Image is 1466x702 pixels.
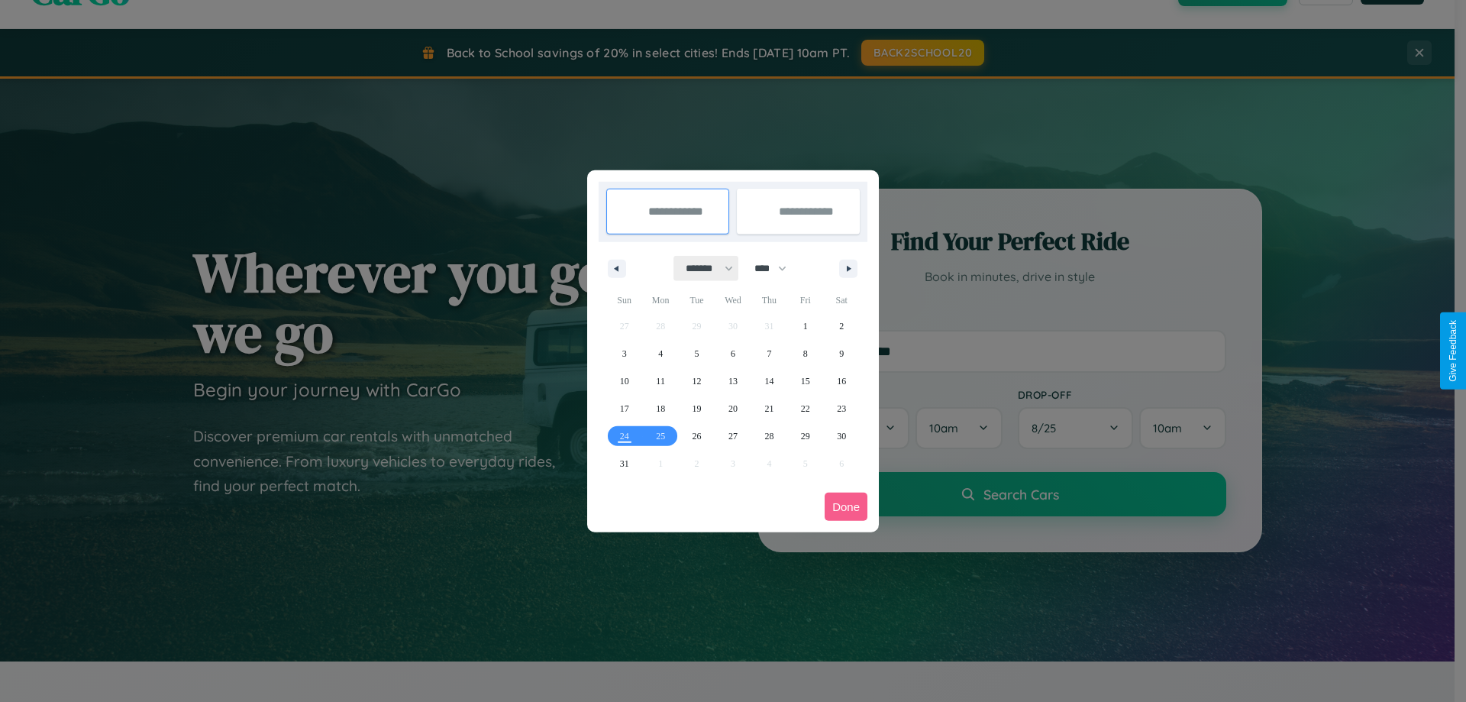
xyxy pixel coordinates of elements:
span: 14 [764,367,773,395]
span: Sun [606,288,642,312]
button: 29 [787,422,823,450]
button: 28 [751,422,787,450]
button: 22 [787,395,823,422]
button: 21 [751,395,787,422]
span: 16 [837,367,846,395]
button: 31 [606,450,642,477]
span: 1 [803,312,808,340]
span: 15 [801,367,810,395]
span: 27 [728,422,738,450]
button: 5 [679,340,715,367]
span: 2 [839,312,844,340]
span: 18 [656,395,665,422]
span: 7 [767,340,771,367]
span: 6 [731,340,735,367]
span: 5 [695,340,699,367]
span: 23 [837,395,846,422]
button: 6 [715,340,751,367]
span: 12 [693,367,702,395]
span: 26 [693,422,702,450]
span: 17 [620,395,629,422]
span: 21 [764,395,773,422]
span: 29 [801,422,810,450]
button: 9 [824,340,860,367]
span: Tue [679,288,715,312]
button: 11 [642,367,678,395]
span: 10 [620,367,629,395]
button: 3 [606,340,642,367]
button: 19 [679,395,715,422]
button: 7 [751,340,787,367]
span: 8 [803,340,808,367]
button: 4 [642,340,678,367]
button: Done [825,493,867,521]
button: 15 [787,367,823,395]
button: 18 [642,395,678,422]
button: 25 [642,422,678,450]
button: 12 [679,367,715,395]
span: 22 [801,395,810,422]
span: Sat [824,288,860,312]
span: Wed [715,288,751,312]
span: 24 [620,422,629,450]
div: Give Feedback [1448,320,1458,382]
button: 27 [715,422,751,450]
span: 11 [656,367,665,395]
span: 19 [693,395,702,422]
span: 4 [658,340,663,367]
span: Fri [787,288,823,312]
span: 13 [728,367,738,395]
button: 13 [715,367,751,395]
span: 30 [837,422,846,450]
span: Thu [751,288,787,312]
button: 23 [824,395,860,422]
button: 24 [606,422,642,450]
span: 31 [620,450,629,477]
button: 2 [824,312,860,340]
button: 30 [824,422,860,450]
button: 16 [824,367,860,395]
span: 28 [764,422,773,450]
button: 8 [787,340,823,367]
span: 3 [622,340,627,367]
span: 25 [656,422,665,450]
span: Mon [642,288,678,312]
button: 14 [751,367,787,395]
span: 9 [839,340,844,367]
button: 26 [679,422,715,450]
span: 20 [728,395,738,422]
button: 10 [606,367,642,395]
button: 17 [606,395,642,422]
button: 20 [715,395,751,422]
button: 1 [787,312,823,340]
